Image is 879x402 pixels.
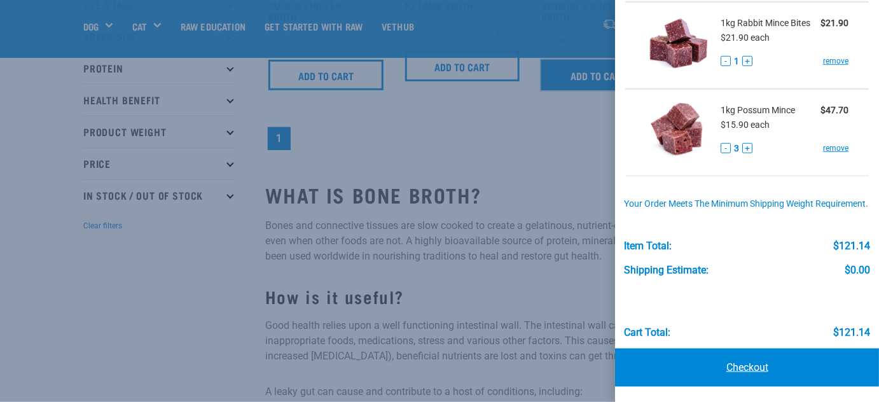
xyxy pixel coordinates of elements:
a: remove [823,142,848,154]
strong: $47.70 [820,105,848,115]
button: + [742,56,752,66]
div: Your order meets the minimum shipping weight requirement. [624,199,870,209]
span: 1 [734,55,739,68]
button: + [742,143,752,153]
button: - [721,56,731,66]
div: $121.14 [833,327,870,338]
span: 1kg Possum Mince [721,104,795,117]
span: 1kg Rabbit Mince Bites [721,17,810,30]
a: remove [823,55,848,67]
div: $121.14 [833,240,870,252]
button: - [721,143,731,153]
img: Possum Mince [646,100,711,165]
strong: $21.90 [820,18,848,28]
span: $15.90 each [721,120,770,130]
span: $21.90 each [721,32,770,43]
a: Checkout [615,349,879,387]
div: $0.00 [845,265,870,276]
div: Cart total: [624,327,670,338]
span: 3 [734,142,739,155]
div: Item Total: [624,240,672,252]
img: Rabbit Mince Bites [646,13,711,78]
div: Shipping Estimate: [624,265,709,276]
